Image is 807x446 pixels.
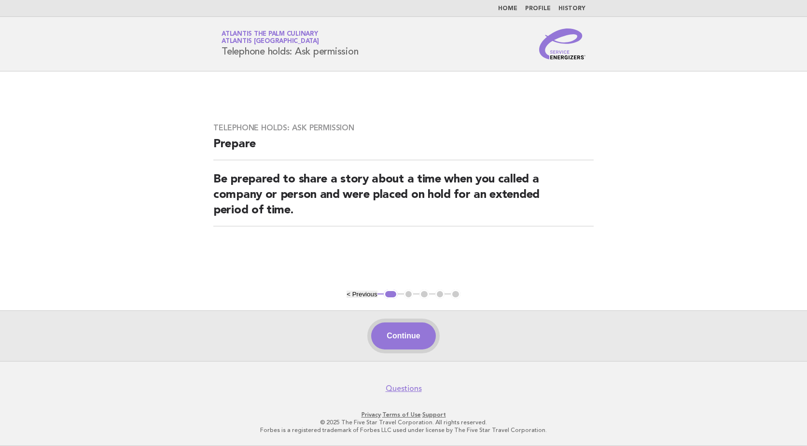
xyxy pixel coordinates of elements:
p: © 2025 The Five Star Travel Corporation. All rights reserved. [108,418,699,426]
a: Support [422,411,446,418]
a: Privacy [362,411,381,418]
h2: Prepare [213,137,594,160]
a: History [558,6,585,12]
a: Questions [386,384,422,393]
a: Atlantis The Palm CulinaryAtlantis [GEOGRAPHIC_DATA] [222,31,319,44]
h2: Be prepared to share a story about a time when you called a company or person and were placed on ... [213,172,594,226]
a: Home [498,6,517,12]
p: Forbes is a registered trademark of Forbes LLC used under license by The Five Star Travel Corpora... [108,426,699,434]
button: 1 [384,290,398,299]
a: Profile [525,6,551,12]
span: Atlantis [GEOGRAPHIC_DATA] [222,39,319,45]
h3: Telephone holds: Ask permission [213,123,594,133]
button: < Previous [347,291,377,298]
img: Service Energizers [539,28,585,59]
h1: Telephone holds: Ask permission [222,31,358,56]
p: · · [108,411,699,418]
a: Terms of Use [382,411,421,418]
button: Continue [371,322,435,349]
